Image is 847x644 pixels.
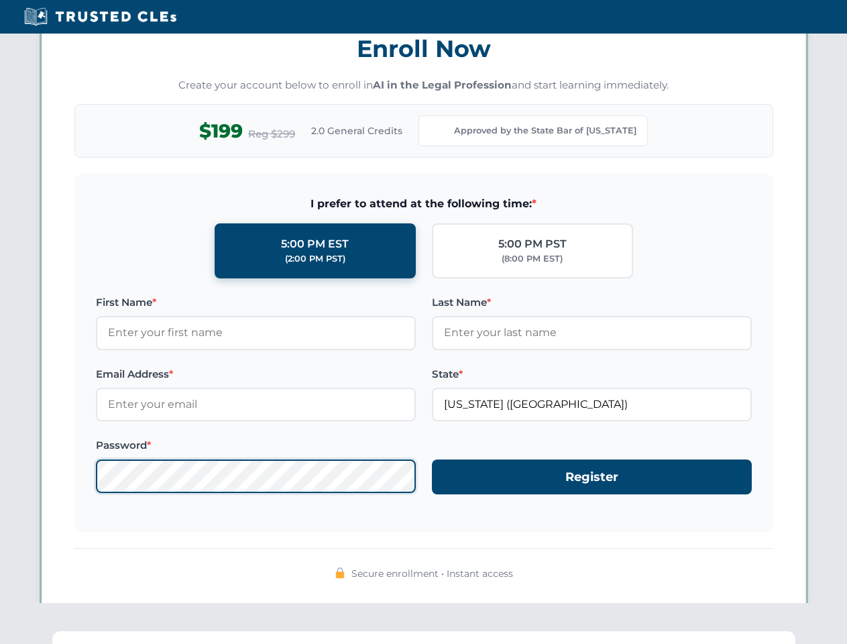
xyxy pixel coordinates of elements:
img: Texas Bar [430,121,449,140]
button: Register [432,460,752,495]
span: Reg $299 [248,126,295,142]
input: Enter your email [96,388,416,421]
span: Approved by the State Bar of [US_STATE] [454,124,636,138]
div: (8:00 PM EST) [502,252,563,266]
span: Secure enrollment • Instant access [351,566,513,581]
div: 5:00 PM PST [498,235,567,253]
span: 2.0 General Credits [311,123,402,138]
div: 5:00 PM EST [281,235,349,253]
img: Trusted CLEs [20,7,180,27]
div: (2:00 PM PST) [285,252,345,266]
label: Last Name [432,294,752,311]
img: 🔒 [335,568,345,578]
span: I prefer to attend at the following time: [96,195,752,213]
label: State [432,366,752,382]
h3: Enroll Now [74,28,773,70]
input: Enter your first name [96,316,416,350]
strong: AI in the Legal Profession [373,78,512,91]
input: Enter your last name [432,316,752,350]
p: Create your account below to enroll in and start learning immediately. [74,78,773,93]
label: First Name [96,294,416,311]
span: $199 [199,116,243,146]
label: Password [96,437,416,453]
label: Email Address [96,366,416,382]
input: Texas (TX) [432,388,752,421]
